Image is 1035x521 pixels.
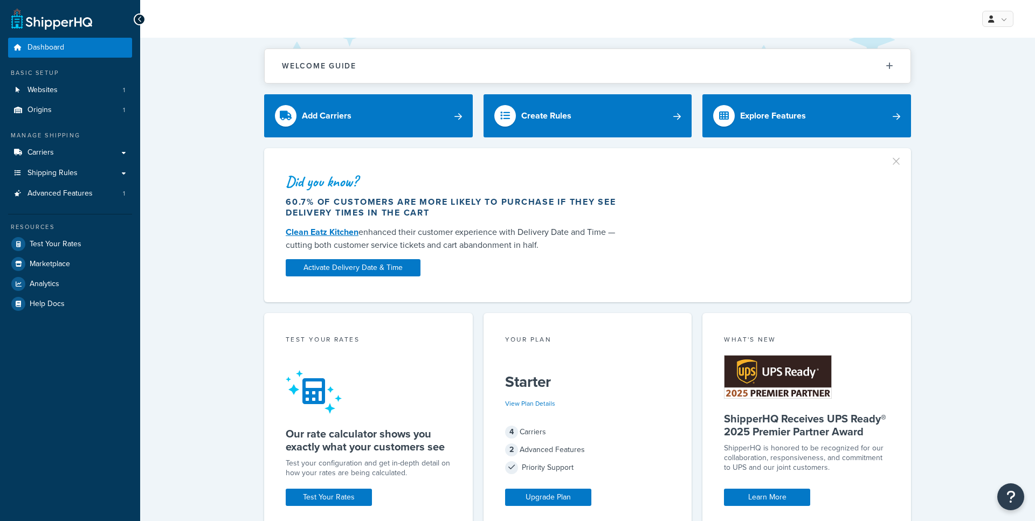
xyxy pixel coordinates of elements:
[27,43,64,52] span: Dashboard
[8,80,132,100] a: Websites1
[997,483,1024,510] button: Open Resource Center
[8,100,132,120] a: Origins1
[8,68,132,78] div: Basic Setup
[8,100,132,120] li: Origins
[30,280,59,289] span: Analytics
[286,174,626,189] div: Did you know?
[123,189,125,198] span: 1
[27,169,78,178] span: Shipping Rules
[27,106,52,115] span: Origins
[30,260,70,269] span: Marketplace
[8,294,132,314] a: Help Docs
[286,259,420,276] a: Activate Delivery Date & Time
[286,489,372,506] a: Test Your Rates
[286,226,358,238] a: Clean Eatz Kitchen
[8,143,132,163] a: Carriers
[8,234,132,254] a: Test Your Rates
[8,274,132,294] a: Analytics
[505,489,591,506] a: Upgrade Plan
[505,443,518,456] span: 2
[264,94,473,137] a: Add Carriers
[282,62,356,70] h2: Welcome Guide
[724,412,889,438] h5: ShipperHQ Receives UPS Ready® 2025 Premier Partner Award
[8,223,132,232] div: Resources
[702,94,911,137] a: Explore Features
[521,108,571,123] div: Create Rules
[8,163,132,183] a: Shipping Rules
[8,184,132,204] a: Advanced Features1
[286,427,451,453] h5: Our rate calculator shows you exactly what your customers see
[505,373,671,391] h5: Starter
[8,184,132,204] li: Advanced Features
[8,254,132,274] a: Marketplace
[505,426,518,439] span: 4
[505,460,671,475] div: Priority Support
[30,300,65,309] span: Help Docs
[505,399,555,408] a: View Plan Details
[505,335,671,347] div: Your Plan
[27,86,58,95] span: Websites
[123,86,125,95] span: 1
[302,108,351,123] div: Add Carriers
[8,38,132,58] a: Dashboard
[484,94,692,137] a: Create Rules
[505,442,671,457] div: Advanced Features
[27,189,93,198] span: Advanced Features
[286,226,626,252] div: enhanced their customer experience with Delivery Date and Time — cutting both customer service ti...
[27,148,54,157] span: Carriers
[740,108,806,123] div: Explore Features
[724,489,810,506] a: Learn More
[724,443,889,473] p: ShipperHQ is honored to be recognized for our collaboration, responsiveness, and commitment to UP...
[8,80,132,100] li: Websites
[505,425,671,440] div: Carriers
[286,197,626,218] div: 60.7% of customers are more likely to purchase if they see delivery times in the cart
[724,335,889,347] div: What's New
[265,49,910,83] button: Welcome Guide
[123,106,125,115] span: 1
[8,131,132,140] div: Manage Shipping
[30,240,81,249] span: Test Your Rates
[286,335,451,347] div: Test your rates
[286,459,451,478] div: Test your configuration and get in-depth detail on how your rates are being calculated.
